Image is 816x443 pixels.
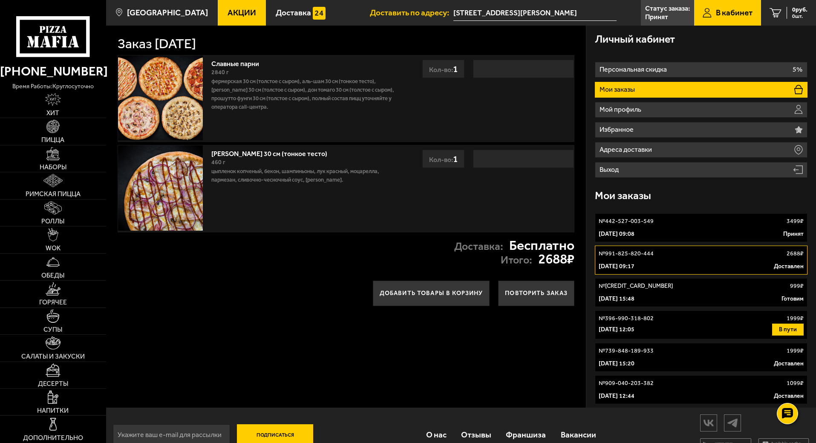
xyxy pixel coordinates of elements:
[501,255,532,266] p: Итого:
[599,217,654,226] p: № 442-527-003-549
[600,146,654,153] p: Адреса доставки
[21,353,85,360] span: Салаты и закуски
[453,5,617,21] input: Ваш адрес доставки
[41,218,64,225] span: Роллы
[600,106,643,113] p: Мой профиль
[600,66,669,73] p: Персональная скидка
[645,5,690,12] p: Статус заказа:
[39,299,67,306] span: Горячее
[453,5,617,21] span: улица Бадаева, 8к3
[787,347,804,355] p: 1999 ₽
[599,359,634,368] p: [DATE] 15:20
[600,86,637,93] p: Мои заказы
[787,379,804,388] p: 1099 ₽
[453,153,458,164] span: 1
[538,252,574,266] strong: 2688 ₽
[645,14,668,20] p: Принят
[595,191,651,201] h3: Мои заказы
[772,324,804,336] button: В пути
[40,164,66,171] span: Наборы
[599,347,654,355] p: № 739-848-189-933
[599,379,654,388] p: № 909-040-203-382
[26,191,81,197] span: Римская пицца
[599,282,673,290] p: № [CREDIT_CARD_NUMBER]
[422,150,464,168] div: Кол-во:
[211,69,229,76] span: 2840 г
[453,64,458,74] span: 1
[599,249,654,258] p: № 991-825-820-444
[793,66,802,73] p: 5%
[600,166,621,173] p: Выход
[595,278,807,307] a: №[CREDIT_CARD_NUMBER]999₽[DATE] 15:48Готовим
[599,392,634,400] p: [DATE] 12:44
[37,407,69,414] span: Напитки
[599,262,634,271] p: [DATE] 09:17
[787,249,804,258] p: 2688 ₽
[498,281,574,306] button: Повторить заказ
[595,375,807,404] a: №909-040-203-3821099₽[DATE] 12:44Доставлен
[783,230,804,238] p: Принят
[211,159,225,166] span: 460 г
[787,314,804,323] p: 1999 ₽
[373,281,490,306] button: Добавить товары в корзину
[370,9,453,17] span: Доставить по адресу:
[787,217,804,226] p: 3499 ₽
[41,272,64,279] span: Обеды
[781,295,804,303] p: Готовим
[211,147,336,158] a: [PERSON_NAME] 30 см (тонкое тесто)
[211,167,398,184] p: цыпленок копченый, бекон, шампиньоны, лук красный, моцарелла, пармезан, сливочно-чесночный соус, ...
[127,9,208,17] span: [GEOGRAPHIC_DATA]
[38,380,68,387] span: Десерты
[454,241,503,252] p: Доставка:
[41,136,64,143] span: Пицца
[599,230,634,238] p: [DATE] 09:08
[724,415,741,430] img: tg
[701,415,717,430] img: vk
[599,314,654,323] p: № 396-990-318-802
[716,9,753,17] span: В кабинет
[595,246,807,275] a: №991-825-820-4442688₽[DATE] 09:17Доставлен
[600,126,636,133] p: Избранное
[118,37,196,51] h1: Заказ [DATE]
[595,34,675,45] h3: Личный кабинет
[422,60,464,78] div: Кол-во:
[46,110,59,116] span: Хит
[774,262,804,271] p: Доставлен
[46,245,61,252] span: WOK
[595,213,807,242] a: №442-527-003-5493499₽[DATE] 09:08Принят
[595,310,807,339] a: №396-990-318-8021999₽[DATE] 12:05В пути
[599,325,634,334] p: [DATE] 12:05
[211,77,398,111] p: Фермерская 30 см (толстое с сыром), Аль-Шам 30 см (тонкое тесто), [PERSON_NAME] 30 см (толстое с ...
[23,434,83,441] span: Дополнительно
[228,9,256,17] span: Акции
[276,9,311,17] span: Доставка
[313,7,326,20] img: 15daf4d41897b9f0e9f617042186c801.svg
[790,282,804,290] p: 999 ₽
[509,239,574,252] strong: Бесплатно
[792,14,807,19] span: 0 шт.
[43,326,62,333] span: Супы
[211,57,268,68] a: Славные парни
[595,343,807,372] a: №739-848-189-9331999₽[DATE] 15:20Доставлен
[599,295,634,303] p: [DATE] 15:48
[792,7,807,13] span: 0 руб.
[774,359,804,368] p: Доставлен
[774,392,804,400] p: Доставлен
